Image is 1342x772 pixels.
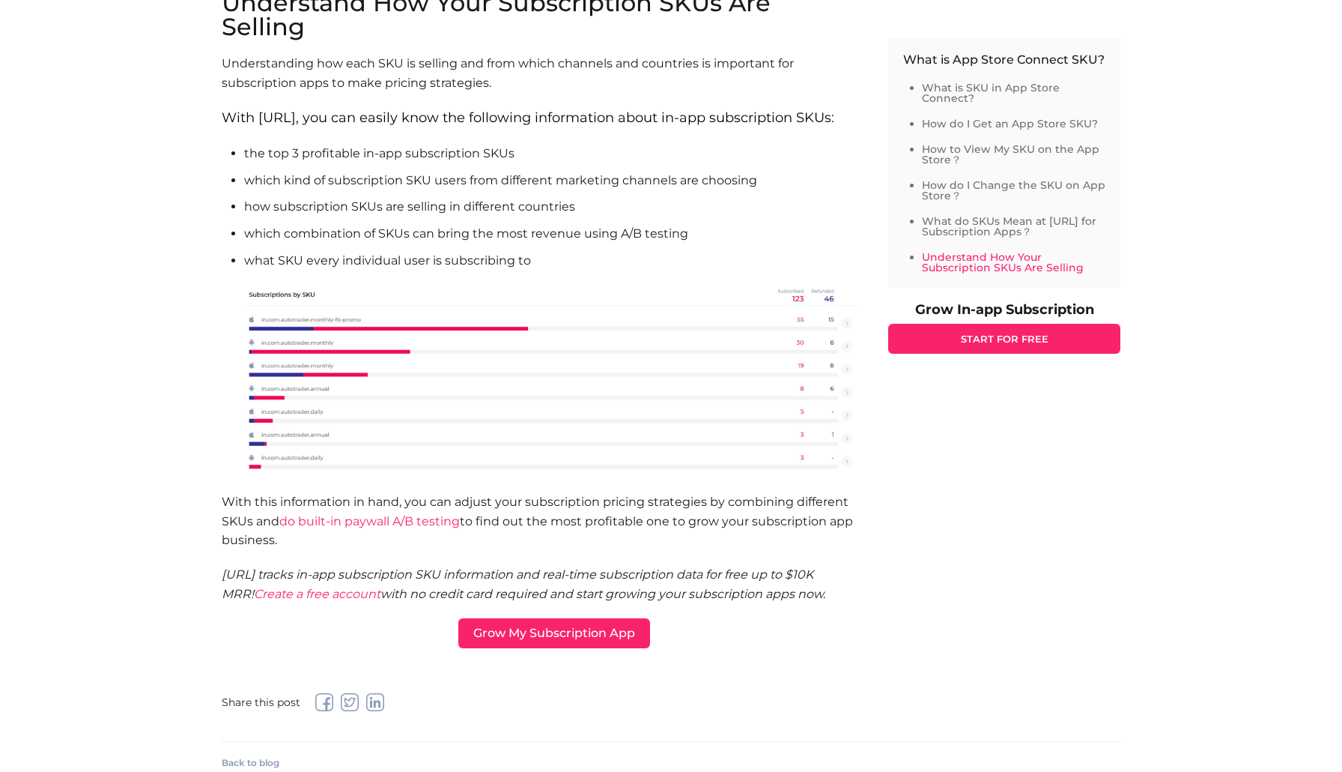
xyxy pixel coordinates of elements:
[922,214,1096,238] a: What do SKUs Mean at [URL] for Subscription Apps？
[922,81,1060,105] a: What is SKU in App Store Connect?
[222,567,825,601] i: [URL] tracks in-app subscription SKU information and real-time subscription data for free up to $...
[903,52,1105,67] p: What is App Store Connect SKU?
[244,251,858,478] li: what SKU every individual user is subscribing to
[244,144,858,163] li: the top 3 profitable in-app subscription SKUs
[244,285,858,477] img: subscriptions-by-SKUs-by-appflow.ai
[222,757,279,768] a: Back to blog
[254,587,380,601] a: Create a free account
[888,303,1120,316] p: Grow In-app Subscription
[222,697,300,708] span: Share this post
[244,171,858,190] li: which kind of subscription SKU users from different marketing channels are choosing
[244,224,858,244] li: which combination of SKUs can bring the most revenue using A/B testing
[458,618,650,648] a: Grow My Subscription App
[922,142,1099,166] a: How to View My SKU on the App Store？
[279,514,460,528] a: do built-in paywall A/B testing
[922,250,1084,274] a: Understand How Your Subscription SKUs Are Selling
[922,178,1105,202] a: How do I Change the SKU on App Store？
[222,54,858,92] p: Understanding how each SKU is selling and from which channels and countries is important for subs...
[888,324,1120,354] a: START FOR FREE
[244,197,858,217] li: how subscription SKUs are selling in different countries
[922,117,1098,130] a: How do I Get an App Store SKU?
[222,492,858,550] p: With this information in hand, you can adjust your subscription pricing strategies by combining d...
[222,109,834,126] span: With [URL], you can easily know the following information about in-app subscription SKUs:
